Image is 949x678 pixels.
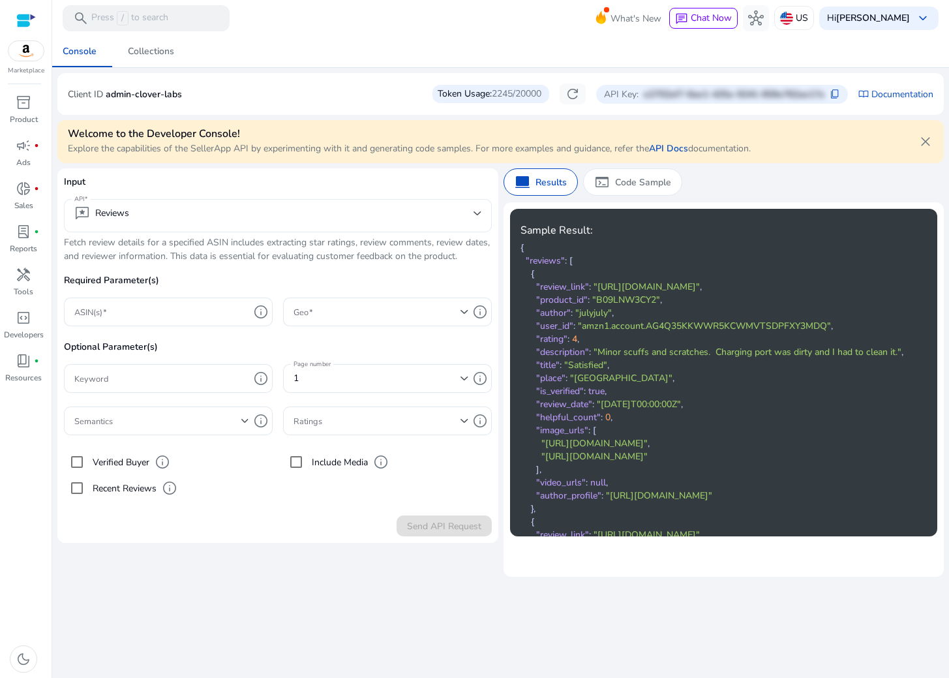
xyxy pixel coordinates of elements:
[743,5,769,31] button: hub
[615,176,671,189] p: Code Sample
[536,320,573,332] span: "user_id"
[584,385,586,397] span: :
[74,206,90,221] span: reviews
[590,476,606,489] span: null
[64,273,492,298] p: Required Parameter(s)
[539,463,541,476] span: ,
[648,437,650,450] span: ,
[589,346,591,358] span: :
[535,176,567,189] p: Results
[536,476,586,489] span: "video_urls"
[472,304,488,320] span: info
[14,200,33,211] p: Sales
[748,10,764,26] span: hub
[610,7,661,30] span: What's New
[573,320,575,332] span: :
[564,359,607,371] span: "Satisfied"
[565,86,580,102] span: refresh
[34,358,39,363] span: fiber_manual_record
[593,424,596,437] span: [
[536,529,589,541] span: "review_link"
[492,87,541,100] span: 2245/20000
[672,372,674,384] span: ,
[858,89,869,99] span: import_contacts
[536,307,571,319] span: "author"
[16,95,31,110] span: inventory_2
[569,254,573,267] span: [
[669,8,738,29] button: chatChat Now
[34,229,39,234] span: fiber_manual_record
[597,398,681,410] span: "[DATE]T00:00:00Z"
[162,480,177,496] span: info
[589,529,591,541] span: :
[515,174,530,190] span: computer
[592,398,594,410] span: :
[536,385,584,397] span: "is_verified"
[10,243,37,254] p: Reports
[796,7,808,29] p: US
[472,413,488,429] span: info
[592,294,660,306] span: "B09LNW3CY2"
[660,294,662,306] span: ,
[589,281,591,293] span: :
[541,437,648,450] span: "[URL][DOMAIN_NAME]"
[74,194,84,204] mat-label: API
[536,411,601,424] span: "helpful_count"
[649,142,688,155] a: API Docs
[5,372,42,384] p: Resources
[16,310,31,326] span: code_blocks
[536,424,588,437] span: "image_urls"
[536,333,567,345] span: "rating"
[253,413,269,429] span: info
[373,454,389,470] span: info
[4,329,44,341] p: Developers
[16,267,31,283] span: handyman
[536,372,565,384] span: "place"
[253,304,269,320] span: info
[253,371,269,386] span: info
[531,502,534,515] span: }
[700,281,702,293] span: ,
[541,450,648,463] span: "[URL][DOMAIN_NAME]"
[827,14,910,23] p: Hi
[607,359,609,371] span: ,
[531,268,534,280] span: {
[780,12,793,25] img: us.svg
[117,11,128,25] span: /
[16,651,31,667] span: dark_mode
[565,254,567,267] span: :
[106,87,182,101] p: admin-clover-labs
[534,502,535,515] span: ,
[74,206,129,221] div: Reviews
[675,12,688,25] span: chat
[588,424,590,437] span: :
[594,174,610,190] span: terminal
[918,134,933,149] span: close
[871,87,933,101] a: Documentation
[681,398,683,410] span: ,
[536,398,592,410] span: "review_date"
[606,476,608,489] span: ,
[155,454,170,470] span: info
[8,66,44,76] p: Marketplace
[610,411,612,424] span: ,
[16,138,31,153] span: campaign
[63,47,97,56] div: Console
[700,529,702,541] span: ,
[16,224,31,239] span: lab_profile
[586,476,588,489] span: :
[91,11,168,25] p: Press to search
[536,359,560,371] span: "title"
[536,294,588,306] span: "product_id"
[68,87,103,101] p: Client ID
[34,186,39,191] span: fiber_manual_record
[605,411,610,424] span: 0
[594,346,901,358] span: "Minor scuffs and scratches. Charging port was dirty and I had to clean it."
[526,254,565,267] span: "reviews"
[64,175,492,199] p: Input
[536,281,589,293] span: "review_link"
[432,85,549,103] div: Token Usage:
[601,411,603,424] span: :
[16,353,31,369] span: book_4
[578,320,831,332] span: "amzn1.account.AG4Q35KKWWR5KCWMVTSDPFXY3MDQ"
